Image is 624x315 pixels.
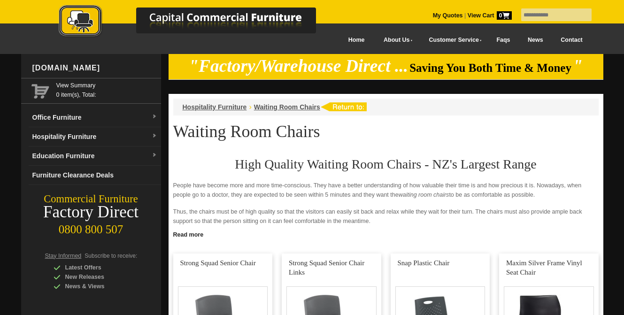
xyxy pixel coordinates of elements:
span: 0 [497,11,512,20]
a: Furniture Clearance Deals [29,166,161,185]
img: return to [320,102,367,111]
a: Office Furnituredropdown [29,108,161,127]
span: Subscribe to receive: [85,253,137,259]
div: Factory Direct [21,206,161,219]
em: " [573,56,583,76]
span: Stay Informed [45,253,82,259]
div: Commercial Furniture [21,192,161,206]
a: Hospitality Furniture [183,103,247,111]
div: Latest Offers [54,263,143,272]
a: My Quotes [433,12,463,19]
div: New Releases [54,272,143,282]
div: News & Views [54,282,143,291]
a: View Cart0 [466,12,511,19]
h1: Waiting Room Chairs [173,123,599,140]
em: waiting room chairs [399,192,449,198]
a: About Us [373,30,418,51]
a: Capital Commercial Furniture Logo [33,5,362,42]
li: › [249,102,251,112]
img: Capital Commercial Furniture Logo [33,5,362,39]
a: Faqs [488,30,519,51]
img: dropdown [152,133,157,139]
a: News [519,30,552,51]
a: Click to read more [169,228,603,239]
a: Customer Service [418,30,487,51]
h2: High Quality Waiting Room Chairs - NZ's Largest Range [173,157,599,171]
div: [DOMAIN_NAME] [29,54,161,82]
p: People have become more and more time-conscious. They have a better understanding of how valuable... [173,181,599,200]
strong: View Cart [468,12,512,19]
a: View Summary [56,81,157,90]
a: Hospitality Furnituredropdown [29,127,161,146]
span: 0 item(s), Total: [56,81,157,98]
p: Thus, the chairs must be of high quality so that the visitors can easily sit back and relax while... [173,207,599,226]
a: Contact [552,30,591,51]
a: Waiting Room Chairs [254,103,320,111]
div: 0800 800 507 [21,218,161,236]
img: dropdown [152,153,157,158]
a: Education Furnituredropdown [29,146,161,166]
em: "Factory/Warehouse Direct ... [189,56,408,76]
img: dropdown [152,114,157,120]
span: Saving You Both Time & Money [409,61,571,74]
